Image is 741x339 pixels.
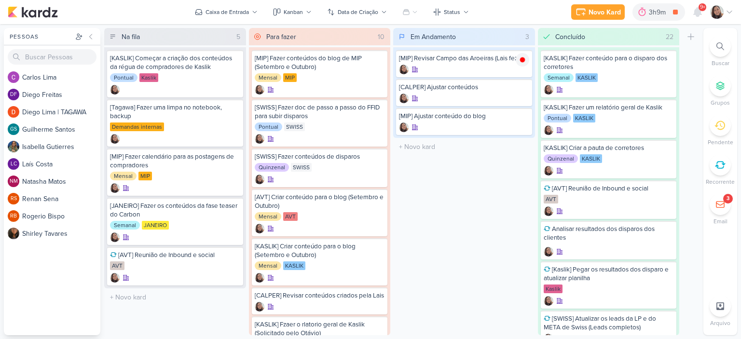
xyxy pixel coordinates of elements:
img: Sharlene Khoury [544,206,553,216]
div: D i e g o F r e i t a s [22,90,100,100]
div: [KASLIK] Fazer conteúdo para o disparo dos corretores [544,54,674,71]
div: Criador(a): Sharlene Khoury [110,134,120,144]
img: Sharlene Khoury [110,183,120,193]
div: 3 [521,32,533,42]
div: [MIP] Fazer conteúdos do blog de MIP (Setembro e Outubro) [255,54,385,71]
div: Criador(a): Sharlene Khoury [255,134,264,144]
div: [SWISS] Fazer conteúdos de disparos [255,152,385,161]
div: Criador(a): Sharlene Khoury [255,302,264,312]
div: [KASLIK] Começar a criação dos conteúdos da régua de compradores de Kaslik [110,54,240,71]
img: Isabella Gutierres [8,141,19,152]
input: Buscar Pessoas [8,49,96,65]
img: Sharlene Khoury [255,302,264,312]
div: 22 [662,32,677,42]
div: Criador(a): Sharlene Khoury [399,65,409,74]
div: Pontual [544,114,571,122]
div: Criador(a): Sharlene Khoury [544,206,553,216]
img: Sharlene Khoury [255,273,264,283]
div: [SWISS] Atualizar os leads da LP e do META de Swiss (Leads completos) [544,314,674,332]
div: I s a b e l l a G u t i e r r e s [22,142,100,152]
p: Grupos [711,98,730,107]
div: N a t a s h a M a t o s [22,176,100,187]
div: G u i l h e r m e S a n t o s [22,124,100,135]
div: C a r l o s L i m a [22,72,100,82]
img: Sharlene Khoury [255,224,264,233]
img: Sharlene Khoury [399,94,409,103]
div: JANEIRO [142,221,169,230]
div: Criador(a): Sharlene Khoury [544,247,553,257]
div: Criador(a): Sharlene Khoury [399,94,409,103]
div: Mensal [110,172,137,180]
div: Criador(a): Sharlene Khoury [544,296,553,306]
div: [SWISS] Fazer doc de passo a passo do FFID para subir disparos [255,103,385,121]
div: [KASLIK] Fzaer o rlatorio geral de Kaslik (Solicitado pelo Otávio) [255,320,385,338]
div: AVT [110,261,124,270]
p: DF [10,92,17,97]
img: Sharlene Khoury [544,125,553,135]
div: Pontual [110,73,137,82]
p: Email [714,217,727,226]
div: [Kaslik] Pegar os resultados dos disparo e atualizar planilha [544,265,674,283]
img: Sharlene Khoury [544,247,553,257]
img: Sharlene Khoury [255,134,264,144]
div: Mensal [255,73,281,82]
img: Sharlene Khoury [110,273,120,283]
img: Sharlene Khoury [110,85,120,95]
div: [KASLIK] Criar a pauta de corretores [544,144,674,152]
div: Pontual [255,122,282,131]
div: Mensal [255,261,281,270]
div: Criador(a): Sharlene Khoury [544,125,553,135]
p: LC [11,162,17,167]
img: Diego Lima | TAGAWA [8,106,19,118]
img: Sharlene Khoury [399,122,409,132]
div: [Tagawa] Fazer uma limpa no notebook, backup [110,103,240,121]
div: [AVT] Reunião de Inbound e social [544,184,674,193]
div: Kaslik [544,285,563,293]
p: Buscar [712,59,729,68]
div: Criador(a): Sharlene Khoury [255,175,264,184]
div: [MIP] Fazer calendário para as postagens de compradores [110,152,240,170]
div: Semanal [110,221,140,230]
p: RB [10,214,17,219]
div: Rogerio Bispo [8,210,19,222]
div: Criador(a): Sharlene Khoury [110,85,120,95]
p: NM [10,179,18,184]
img: Carlos Lima [8,71,19,83]
div: Criador(a): Sharlene Khoury [255,273,264,283]
div: KASLIK [576,73,598,82]
img: Sharlene Khoury [544,85,553,95]
div: Quinzenal [544,154,578,163]
div: AVT [544,195,558,203]
div: Pessoas [8,32,73,41]
div: Criador(a): Sharlene Khoury [110,232,120,242]
div: AVT [283,212,298,221]
div: [AVT] Reunião de Inbound e social [110,251,240,259]
div: KASLIK [573,114,595,122]
div: Criador(a): Sharlene Khoury [399,122,409,132]
div: Novo Kard [589,7,621,17]
div: KASLIK [580,154,602,163]
p: Pendente [708,138,733,147]
div: Criador(a): Sharlene Khoury [544,166,553,176]
div: Demandas internas [110,122,164,131]
div: R o g e r i o B i s p o [22,211,100,221]
div: [CALPER] Revisar conteúdos criados pela Lais [255,291,385,300]
div: MIP [283,73,297,82]
img: Sharlene Khoury [110,232,120,242]
span: 9+ [700,3,705,11]
div: Criador(a): Sharlene Khoury [255,85,264,95]
div: [KASLIK] Fazer um relatório geral de Kaslik [544,103,674,112]
div: Guilherme Santos [8,123,19,135]
div: Quinzenal [255,163,289,172]
img: Sharlene Khoury [544,166,553,176]
div: Analisar resultados dos disparos dos clientes [544,225,674,242]
img: Sharlene Khoury [110,134,120,144]
div: SWISS [291,163,312,172]
img: Sharlene Khoury [544,296,553,306]
div: D i e g o L i m a | T A G A W A [22,107,100,117]
div: Diego Freitas [8,89,19,100]
div: SWISS [284,122,305,131]
img: Sharlene Khoury [710,5,724,19]
div: [MIP] Revisar Campo das Aroeiras (Lais fez) [399,54,529,63]
div: Criador(a): Sharlene Khoury [544,85,553,95]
